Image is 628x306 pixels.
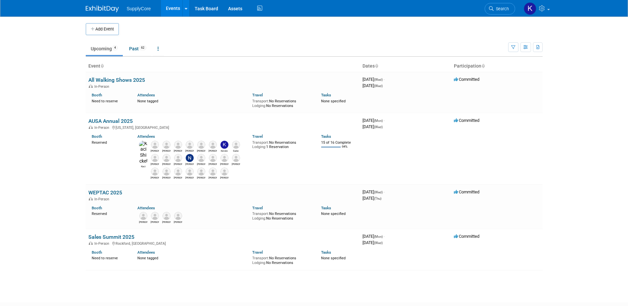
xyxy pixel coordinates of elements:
div: Randy Tice [185,176,194,179]
div: Bryan Davis [209,176,217,179]
img: Shannon Bauers [174,141,182,149]
span: Committed [454,189,479,194]
a: Travel [252,206,263,210]
span: - [384,118,385,123]
span: SupplyCore [127,6,151,11]
img: In-Person Event [89,126,93,129]
img: Andre Balka [151,141,159,149]
img: Michael Nishimura [197,154,205,162]
img: Adam Walters [163,141,170,149]
img: Scott Kever [163,154,170,162]
img: In-Person Event [89,84,93,88]
img: Bryan Davis [209,168,217,176]
img: Doug DeVoe [220,154,228,162]
span: Committed [454,118,479,123]
div: Andre Balka [151,149,159,153]
img: In-Person Event [89,241,93,245]
th: Dates [360,61,451,72]
img: Anthony Colotti [186,141,194,149]
div: Adam Walters [162,149,170,153]
a: Sales Summit 2025 [88,234,134,240]
a: Booth [92,134,102,139]
span: Transport: [252,99,269,103]
span: 4 [112,45,118,50]
span: 62 [139,45,146,50]
div: Jon Marcelono [174,162,182,166]
a: Attendees [137,250,155,255]
span: [DATE] [362,240,383,245]
a: Travel [252,93,263,97]
button: Add Event [86,23,119,35]
div: Kenzie Green [220,149,228,153]
a: Sort by Participation Type [481,63,485,69]
div: Julio Martinez [162,220,170,224]
img: Ashley Slabaugh [209,154,217,162]
span: [DATE] [362,234,385,239]
a: Booth [92,206,102,210]
img: Jeff Leemon [151,212,159,220]
span: In-Person [94,84,111,89]
span: Transport: [252,212,269,216]
span: [DATE] [362,118,385,123]
a: WEPTAC 2025 [88,189,122,196]
div: Need to reserve [92,255,128,261]
div: No Reservations No Reservations [252,255,311,265]
div: Anthony Colotti [185,149,194,153]
a: AUSA Annual 2025 [88,118,133,124]
th: Event [86,61,360,72]
div: Michael Nishimura [197,162,205,166]
div: No Reservations 1 Reservation [252,139,311,149]
img: ExhibitDay [86,6,119,12]
img: Jon Marcelono [174,154,182,162]
span: Lodging: [252,145,266,149]
span: In-Person [94,126,111,130]
img: Rebecca Curry [197,141,205,149]
span: [DATE] [362,83,383,88]
a: Attendees [137,206,155,210]
div: Shannon Bauers [174,149,182,153]
img: Randy Tice [186,168,194,176]
img: Brian Easley [209,141,217,149]
img: Kaci Shickel [139,141,147,164]
a: Past62 [124,42,151,55]
div: Peter Provenzano [220,176,228,179]
img: Candice Young [197,168,205,176]
span: [DATE] [362,189,385,194]
span: Lodging: [252,104,266,108]
a: Attendees [137,134,155,139]
img: Erika Richardson [151,168,159,176]
span: (Wed) [374,190,383,194]
img: Peter Provenzano [220,168,228,176]
div: Doug DeVoe [220,162,228,166]
a: Booth [92,93,102,97]
div: Ashley Slabaugh [209,162,217,166]
td: 94% [342,145,348,154]
div: Erika Richardson [151,176,159,179]
img: Kenzie Green [220,141,228,149]
a: Sort by Event Name [100,63,104,69]
img: Julio Martinez [163,212,170,220]
a: Tasks [321,93,331,97]
a: Travel [252,134,263,139]
div: No Reservations No Reservations [252,98,311,108]
span: - [384,189,385,194]
div: Gabe Harvey [232,149,240,153]
div: Mike Jester [151,162,159,166]
img: Nellie Miller [186,154,194,162]
div: Bob Saiz [162,176,170,179]
a: Sort by Start Date [375,63,378,69]
div: None tagged [137,255,247,261]
img: Kenzie Green [524,2,536,15]
span: None specified [321,99,346,103]
span: [DATE] [362,196,381,201]
span: (Wed) [374,84,383,88]
img: Jon Marcelono [139,212,147,220]
img: Jon Gumbert [174,212,182,220]
span: (Wed) [374,78,383,81]
div: Jon Marcelono [139,220,147,224]
a: Search [485,3,515,15]
span: Transport: [252,256,269,260]
div: 15 of 16 Complete [321,140,357,145]
img: Mike Jester [151,154,159,162]
span: Lodging: [252,261,266,265]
